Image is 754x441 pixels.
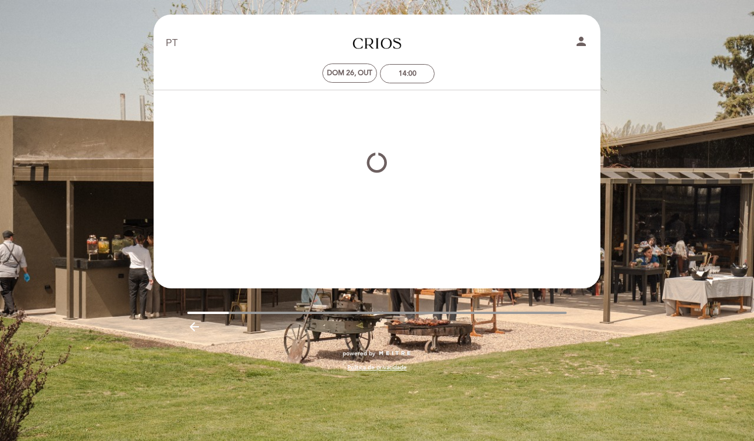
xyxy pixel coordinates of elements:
[343,350,411,358] a: powered by
[347,364,407,372] a: Política de privacidade
[574,34,588,48] i: person
[304,27,450,59] a: Espacio Crios
[187,320,201,334] i: arrow_backward
[378,351,411,357] img: MEITRE
[327,69,372,77] div: Dom 26, out
[399,69,417,78] div: 14:00
[343,350,375,358] span: powered by
[574,34,588,52] button: person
